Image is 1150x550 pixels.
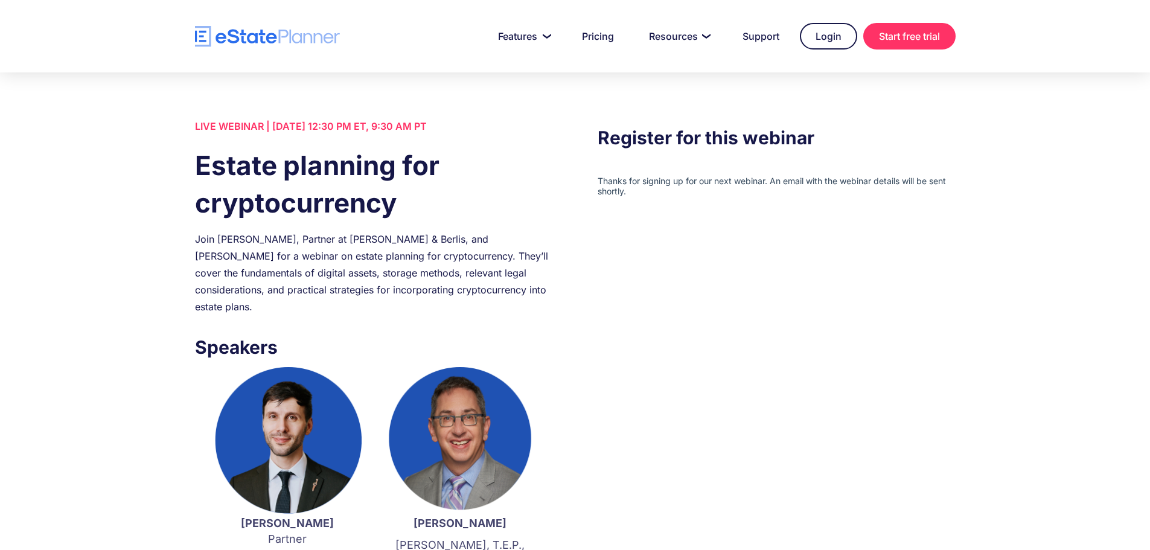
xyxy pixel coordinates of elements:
[484,24,561,48] a: Features
[567,24,628,48] a: Pricing
[195,231,552,315] div: Join [PERSON_NAME], Partner at [PERSON_NAME] & Berlis, and [PERSON_NAME] for a webinar on estate ...
[414,517,506,529] strong: [PERSON_NAME]
[598,124,955,152] h3: Register for this webinar
[598,176,955,196] iframe: Form 0
[800,23,857,50] a: Login
[241,517,334,529] strong: [PERSON_NAME]
[195,333,552,361] h3: Speakers
[634,24,722,48] a: Resources
[195,26,340,47] a: home
[728,24,794,48] a: Support
[195,118,552,135] div: LIVE WEBINAR | [DATE] 12:30 PM ET, 9:30 AM PT
[213,516,362,547] p: Partner
[195,147,552,222] h1: Estate planning for cryptocurrency
[863,23,956,50] a: Start free trial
